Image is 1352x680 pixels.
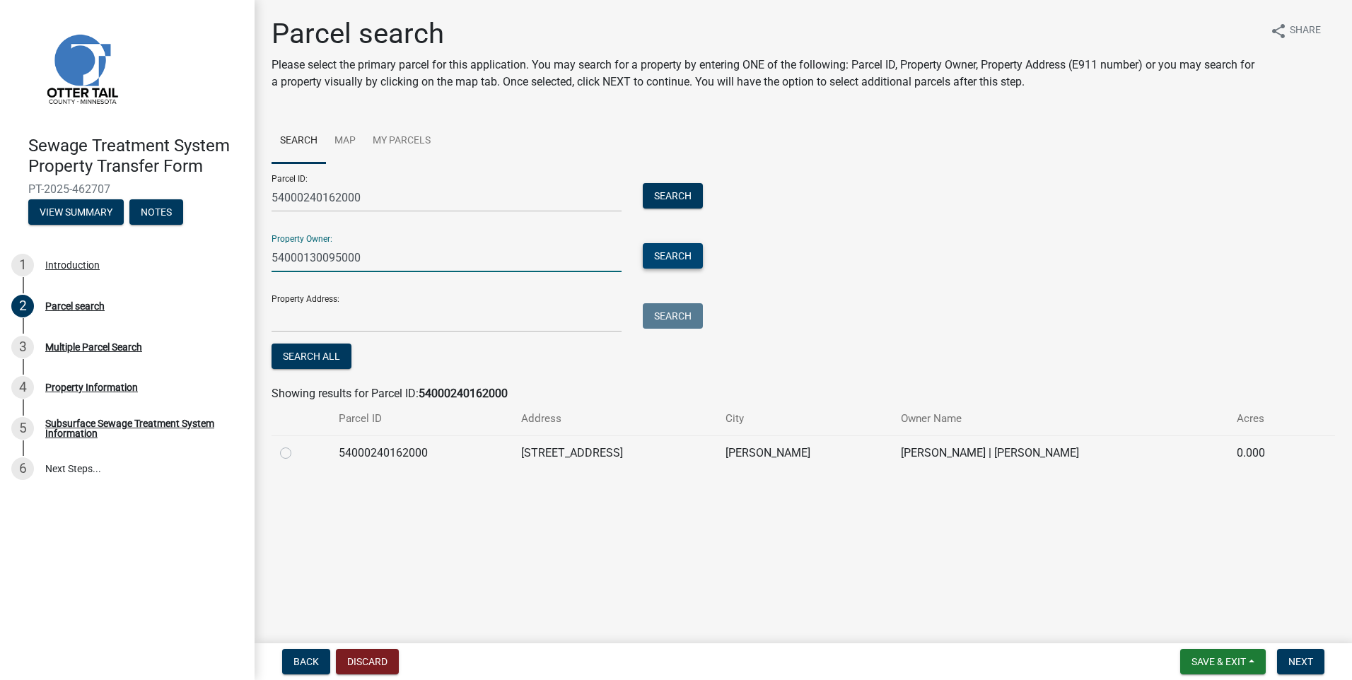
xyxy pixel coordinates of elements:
th: Parcel ID [330,402,513,435]
div: 1 [11,254,34,276]
p: Please select the primary parcel for this application. You may search for a property by entering ... [272,57,1259,90]
span: Next [1288,656,1313,667]
h1: Parcel search [272,17,1259,51]
button: Back [282,649,330,674]
button: Discard [336,649,399,674]
span: PT-2025-462707 [28,182,226,196]
button: Search [643,303,703,329]
div: Multiple Parcel Search [45,342,142,352]
a: Map [326,119,364,164]
h4: Sewage Treatment System Property Transfer Form [28,136,243,177]
td: [PERSON_NAME] | [PERSON_NAME] [892,435,1228,470]
div: 3 [11,336,34,358]
img: Otter Tail County, Minnesota [28,15,134,121]
td: [STREET_ADDRESS] [513,435,717,470]
button: View Summary [28,199,124,225]
div: Subsurface Sewage Treatment System Information [45,418,232,438]
strong: 54000240162000 [419,387,508,400]
a: Search [272,119,326,164]
span: Save & Exit [1191,656,1246,667]
button: Search [643,243,703,269]
span: Back [293,656,319,667]
button: shareShare [1259,17,1332,45]
th: City [717,402,892,435]
div: Showing results for Parcel ID: [272,385,1335,402]
td: [PERSON_NAME] [717,435,892,470]
button: Search All [272,344,351,369]
span: Share [1290,23,1321,40]
button: Save & Exit [1180,649,1266,674]
th: Owner Name [892,402,1228,435]
th: Acres [1228,402,1306,435]
i: share [1270,23,1287,40]
div: 2 [11,295,34,317]
div: Introduction [45,260,100,270]
div: 6 [11,457,34,480]
button: Notes [129,199,183,225]
div: Property Information [45,382,138,392]
wm-modal-confirm: Summary [28,207,124,218]
wm-modal-confirm: Notes [129,207,183,218]
td: 54000240162000 [330,435,513,470]
div: 4 [11,376,34,399]
a: My Parcels [364,119,439,164]
div: 5 [11,417,34,440]
th: Address [513,402,717,435]
div: Parcel search [45,301,105,311]
button: Next [1277,649,1324,674]
button: Search [643,183,703,209]
td: 0.000 [1228,435,1306,470]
